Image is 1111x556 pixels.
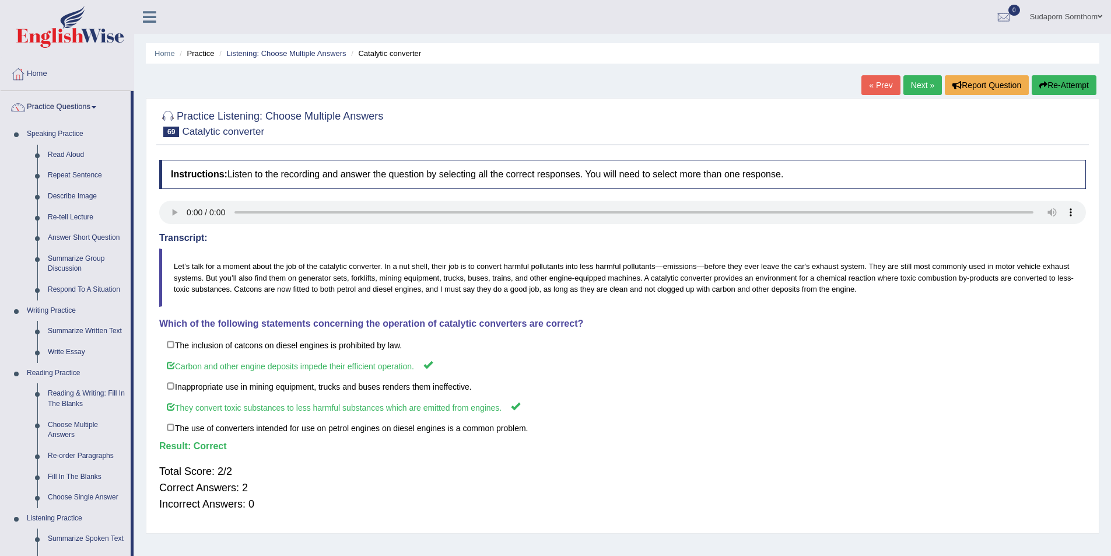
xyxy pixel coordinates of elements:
[348,48,421,59] li: Catalytic converter
[22,363,131,384] a: Reading Practice
[43,467,131,488] a: Fill In The Blanks
[159,376,1086,397] label: Inappropriate use in mining equipment, trucks and buses renders them ineffective.
[177,48,214,59] li: Practice
[159,233,1086,243] h4: Transcript:
[43,415,131,446] a: Choose Multiple Answers
[43,145,131,166] a: Read Aloud
[43,321,131,342] a: Summarize Written Text
[159,457,1086,518] div: Total Score: 2/2 Correct Answers: 2 Incorrect Answers: 0
[861,75,900,95] a: « Prev
[43,529,131,550] a: Summarize Spoken Text
[159,160,1086,189] h4: Listen to the recording and answer the question by selecting all the correct responses. You will ...
[182,126,264,137] small: Catalytic converter
[22,300,131,321] a: Writing Practice
[159,417,1086,438] label: The use of converters intended for use on petrol engines on diesel engines is a common problem.
[1032,75,1096,95] button: Re-Attempt
[1,91,131,120] a: Practice Questions
[43,487,131,508] a: Choose Single Answer
[159,108,383,137] h2: Practice Listening: Choose Multiple Answers
[159,249,1086,306] blockquote: Let’s talk for a moment about the job of the catalytic converter. In a nut shell, their job is to...
[22,124,131,145] a: Speaking Practice
[43,228,131,249] a: Answer Short Question
[903,75,942,95] a: Next »
[159,441,1086,452] h4: Result:
[43,279,131,300] a: Respond To A Situation
[159,319,1086,329] h4: Which of the following statements concerning the operation of catalytic converters are correct?
[159,355,1086,376] label: Carbon and other engine deposits impede their efficient operation.
[43,249,131,279] a: Summarize Group Discussion
[43,207,131,228] a: Re-tell Lecture
[43,383,131,414] a: Reading & Writing: Fill In The Blanks
[226,49,346,58] a: Listening: Choose Multiple Answers
[945,75,1029,95] button: Report Question
[155,49,175,58] a: Home
[159,334,1086,355] label: The inclusion of catcons on diesel engines is prohibited by law.
[43,342,131,363] a: Write Essay
[43,165,131,186] a: Repeat Sentence
[22,508,131,529] a: Listening Practice
[171,169,227,179] b: Instructions:
[1008,5,1020,16] span: 0
[159,396,1086,418] label: They convert toxic substances to less harmful substances which are emitted from engines.
[163,127,179,137] span: 69
[43,186,131,207] a: Describe Image
[1,58,134,87] a: Home
[43,446,131,467] a: Re-order Paragraphs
